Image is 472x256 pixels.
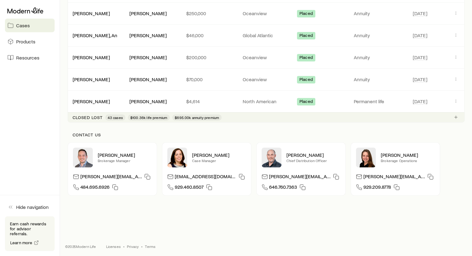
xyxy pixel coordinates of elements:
[16,38,35,45] span: Products
[354,54,406,60] p: Annuity
[73,148,93,167] img: Brandon Parry
[269,173,330,182] p: [PERSON_NAME][EMAIL_ADDRESS][DOMAIN_NAME]
[73,32,117,38] a: [PERSON_NAME], An
[130,115,167,120] span: $100.36k life premium
[10,221,50,236] p: Earn cash rewards for advisor referrals.
[16,22,30,29] span: Cases
[413,10,427,16] span: [DATE]
[129,54,167,61] div: [PERSON_NAME]
[413,54,427,60] span: [DATE]
[413,76,427,82] span: [DATE]
[286,158,340,163] p: Chief Distribution Officer
[299,11,313,17] span: Placed
[129,98,167,105] div: [PERSON_NAME]
[186,10,233,16] p: $250,000
[186,76,233,82] p: $70,000
[175,115,219,120] span: $695.00k annuity premium
[5,216,55,251] div: Earn cash rewards for advisor referrals.Learn more
[354,76,406,82] p: Annuity
[73,54,110,60] a: [PERSON_NAME]
[262,148,281,167] img: Dan Pierson
[243,54,290,60] p: Oceanview
[108,115,123,120] span: 43 cases
[5,51,55,64] a: Resources
[73,10,110,16] a: [PERSON_NAME]
[175,184,204,192] span: 929.460.8507
[129,10,167,17] div: [PERSON_NAME]
[141,244,142,249] span: •
[186,54,233,60] p: $200,000
[145,244,155,249] a: Terms
[299,99,313,105] span: Placed
[269,184,297,192] span: 646.760.7363
[98,158,152,163] p: Brokerage Manager
[286,152,340,158] p: [PERSON_NAME]
[363,184,391,192] span: 929.209.8778
[73,98,110,105] div: [PERSON_NAME]
[167,148,187,167] img: Heather McKee
[381,152,435,158] p: [PERSON_NAME]
[129,32,167,39] div: [PERSON_NAME]
[299,77,313,83] span: Placed
[73,98,110,104] a: [PERSON_NAME]
[65,244,96,249] p: © 2025 Modern Life
[80,173,142,182] p: [PERSON_NAME][EMAIL_ADDRESS][DOMAIN_NAME]
[175,173,236,182] p: [EMAIL_ADDRESS][DOMAIN_NAME]
[5,19,55,32] a: Cases
[299,33,313,39] span: Placed
[381,158,435,163] p: Brokerage Operations
[243,32,290,38] p: Global Atlantic
[356,148,376,167] img: Ellen Wall
[354,10,406,16] p: Annuity
[5,35,55,48] a: Products
[123,244,124,249] span: •
[73,76,110,82] a: [PERSON_NAME]
[186,32,233,38] p: $46,000
[73,54,110,61] div: [PERSON_NAME]
[192,158,246,163] p: Case Manager
[5,200,55,214] button: Hide navigation
[299,55,313,61] span: Placed
[186,98,233,104] p: $4,614
[73,76,110,83] div: [PERSON_NAME]
[16,55,39,61] span: Resources
[106,244,121,249] a: Licenses
[243,98,290,104] p: North American
[363,173,425,182] p: [PERSON_NAME][EMAIL_ADDRESS][DOMAIN_NAME]
[354,98,406,104] p: Permanent life
[354,32,406,38] p: Annuity
[413,98,427,104] span: [DATE]
[73,10,110,17] div: [PERSON_NAME]
[10,241,33,245] span: Learn more
[192,152,246,158] p: [PERSON_NAME]
[243,76,290,82] p: Oceanview
[98,152,152,158] p: [PERSON_NAME]
[73,32,117,39] div: [PERSON_NAME], An
[16,204,49,210] span: Hide navigation
[243,10,290,16] p: Oceanview
[73,115,103,120] p: Closed lost
[129,76,167,83] div: [PERSON_NAME]
[413,32,427,38] span: [DATE]
[127,244,139,249] a: Privacy
[73,132,460,137] p: Contact us
[80,184,110,192] span: 484.695.6926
